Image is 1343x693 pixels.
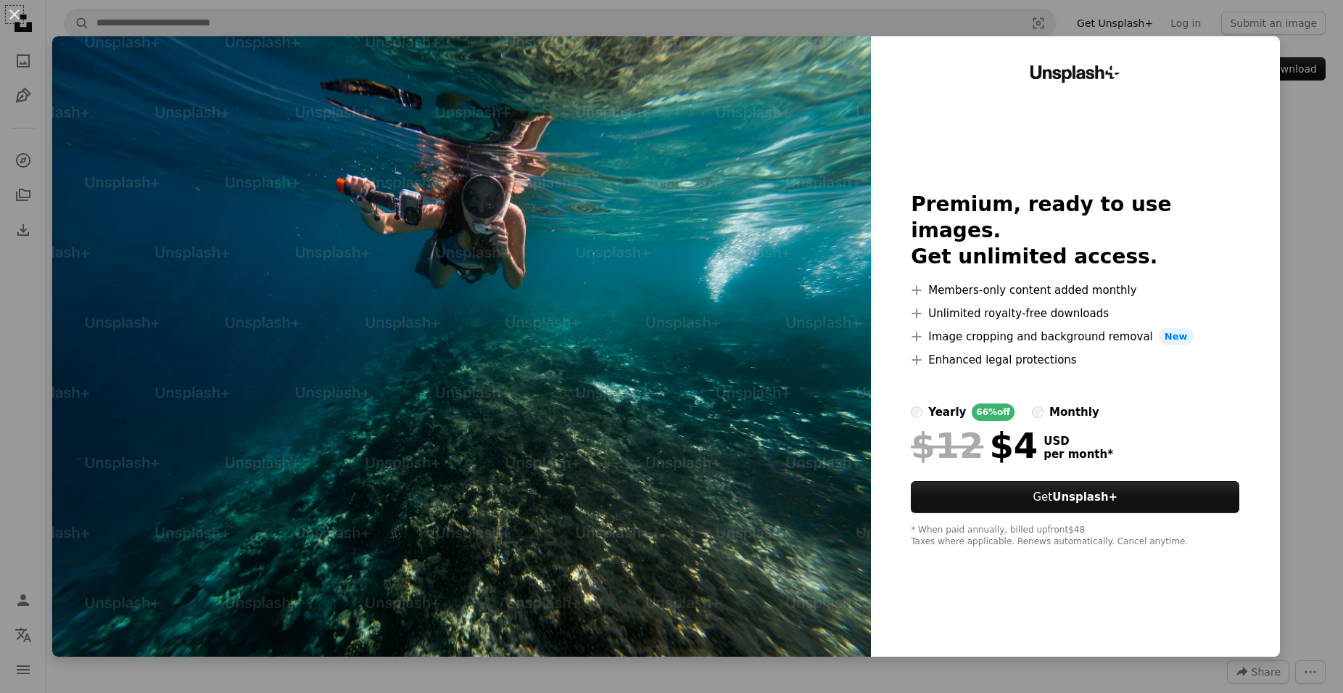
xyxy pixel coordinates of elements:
div: * When paid annually, billed upfront $48 Taxes where applicable. Renews automatically. Cancel any... [911,525,1239,548]
li: Enhanced legal protections [911,351,1239,369]
button: GetUnsplash+ [911,481,1239,513]
span: $12 [911,427,983,464]
div: $4 [911,427,1038,464]
strong: Unsplash+ [1052,491,1117,504]
span: New [1159,328,1194,345]
h2: Premium, ready to use images. Get unlimited access. [911,192,1239,270]
div: yearly [928,403,966,421]
li: Unlimited royalty-free downloads [911,305,1239,322]
li: Image cropping and background removal [911,328,1239,345]
input: yearly66%off [911,406,922,418]
div: 66% off [972,403,1015,421]
div: monthly [1049,403,1099,421]
span: USD [1044,435,1113,448]
input: monthly [1032,406,1044,418]
li: Members-only content added monthly [911,282,1239,299]
span: per month * [1044,448,1113,461]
